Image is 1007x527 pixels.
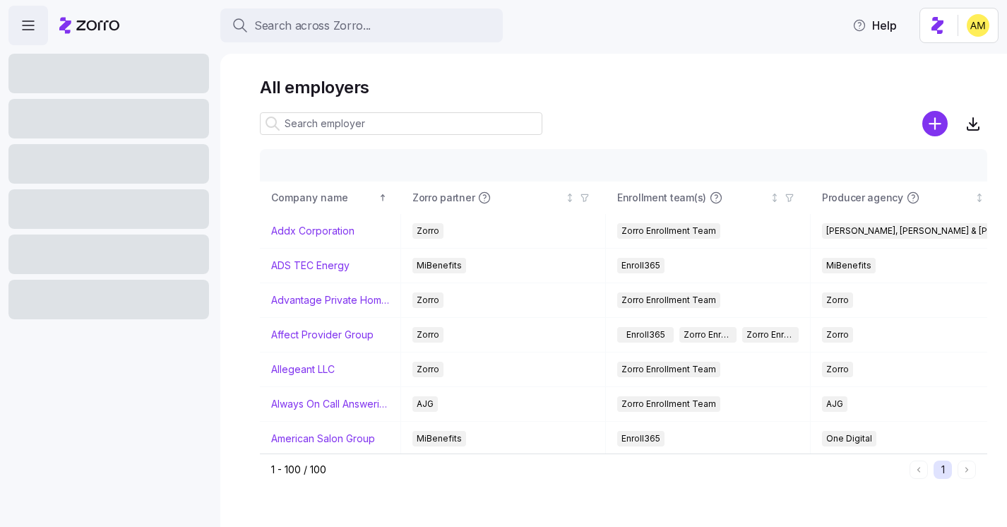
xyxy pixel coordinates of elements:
button: Previous page [910,461,928,479]
span: Zorro Enrollment Team [684,327,732,343]
span: Enrollment team(s) [617,191,706,205]
span: Zorro Enrollment Experts [746,327,794,343]
button: Help [841,11,908,40]
a: Addx Corporation [271,224,354,238]
input: Search employer [260,112,542,135]
span: Zorro partner [412,191,475,205]
th: Company nameSorted ascending [260,182,401,214]
th: Enrollment team(s)Not sorted [606,182,811,214]
span: Zorro Enrollment Team [621,362,716,377]
span: Zorro [417,292,439,308]
span: Zorro Enrollment Team [621,223,716,239]
span: Zorro [826,327,849,343]
span: Zorro [417,327,439,343]
div: Not sorted [770,193,780,203]
div: Not sorted [975,193,984,203]
span: Zorro Enrollment Team [621,396,716,412]
span: Zorro [826,292,849,308]
a: Advantage Private Home Care [271,293,389,307]
span: Search across Zorro... [254,17,371,35]
div: Company name [271,190,376,206]
span: Enroll365 [621,431,660,446]
button: Search across Zorro... [220,8,503,42]
div: Not sorted [565,193,575,203]
svg: add icon [922,111,948,136]
span: Zorro [417,223,439,239]
span: Enroll365 [621,258,660,273]
span: MiBenefits [826,258,871,273]
div: Sorted ascending [378,193,388,203]
span: One Digital [826,431,872,446]
span: Zorro [826,362,849,377]
div: 1 - 100 / 100 [271,463,904,477]
span: Zorro [417,362,439,377]
h1: All employers [260,76,987,98]
button: Next page [958,461,976,479]
button: 1 [934,461,952,479]
a: American Salon Group [271,432,375,446]
a: Always On Call Answering Service [271,397,389,411]
span: AJG [417,396,434,412]
th: Zorro partnerNot sorted [401,182,606,214]
span: Producer agency [822,191,903,205]
span: AJG [826,396,843,412]
a: Allegeant LLC [271,362,335,377]
span: Enroll365 [626,327,665,343]
a: ADS TEC Energy [271,259,350,273]
a: Affect Provider Group [271,328,374,342]
span: MiBenefits [417,431,462,446]
span: Help [852,17,897,34]
span: Zorro Enrollment Team [621,292,716,308]
img: dfaaf2f2725e97d5ef9e82b99e83f4d7 [967,14,989,37]
span: MiBenefits [417,258,462,273]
